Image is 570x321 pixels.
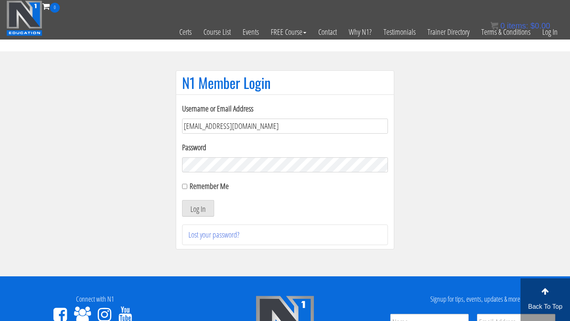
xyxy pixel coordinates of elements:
[422,13,475,51] a: Trainer Directory
[182,200,214,217] button: Log In
[530,21,535,30] span: $
[182,142,388,153] label: Password
[182,75,388,91] h1: N1 Member Login
[182,103,388,115] label: Username or Email Address
[6,295,184,303] h4: Connect with N1
[536,13,564,51] a: Log In
[378,13,422,51] a: Testimonials
[343,13,378,51] a: Why N1?
[507,21,528,30] span: items:
[386,295,564,303] h4: Signup for tips, events, updates & more
[312,13,343,51] a: Contact
[188,229,239,240] a: Lost your password?
[500,21,505,30] span: 0
[530,21,550,30] bdi: 0.00
[475,13,536,51] a: Terms & Conditions
[6,0,42,36] img: n1-education
[265,13,312,51] a: FREE Course
[173,13,198,51] a: Certs
[490,21,550,30] a: 0 items: $0.00
[198,13,237,51] a: Course List
[42,1,60,11] a: 0
[50,3,60,13] span: 0
[490,22,498,30] img: icon11.png
[237,13,265,51] a: Events
[521,302,570,312] p: Back To Top
[190,181,229,191] label: Remember Me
